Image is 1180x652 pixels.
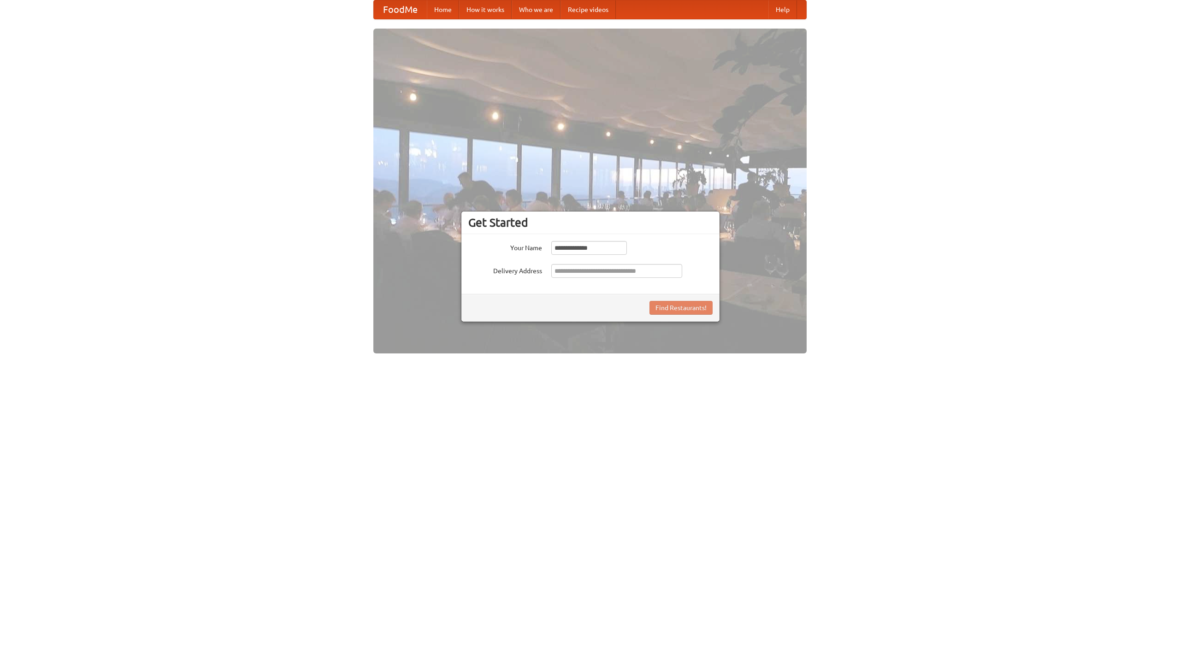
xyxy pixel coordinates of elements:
button: Find Restaurants! [649,301,713,315]
h3: Get Started [468,216,713,229]
a: Home [427,0,459,19]
a: FoodMe [374,0,427,19]
label: Delivery Address [468,264,542,276]
label: Your Name [468,241,542,253]
a: How it works [459,0,512,19]
a: Help [768,0,797,19]
a: Who we are [512,0,560,19]
a: Recipe videos [560,0,616,19]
